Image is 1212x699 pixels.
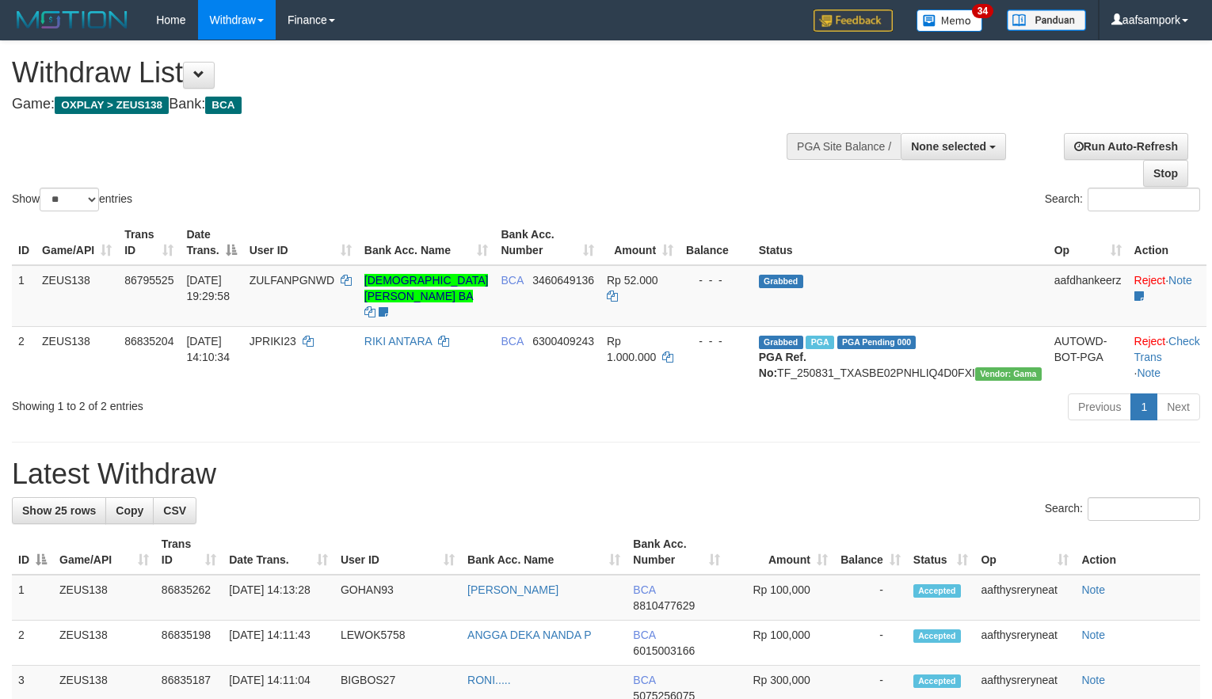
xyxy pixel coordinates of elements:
td: 86835262 [155,575,223,621]
label: Show entries [12,188,132,211]
span: BCA [633,629,655,641]
td: · · [1128,326,1206,387]
th: Op: activate to sort column ascending [1048,220,1128,265]
span: OXPLAY > ZEUS138 [55,97,169,114]
span: Show 25 rows [22,504,96,517]
a: Run Auto-Refresh [1064,133,1188,160]
th: Trans ID: activate to sort column ascending [118,220,180,265]
td: aafthysreryneat [974,575,1075,621]
th: Amount: activate to sort column ascending [726,530,834,575]
th: Action [1075,530,1200,575]
th: Op: activate to sort column ascending [974,530,1075,575]
input: Search: [1088,188,1200,211]
h1: Withdraw List [12,57,792,89]
th: Amount: activate to sort column ascending [600,220,680,265]
th: Game/API: activate to sort column ascending [53,530,155,575]
th: ID: activate to sort column descending [12,530,53,575]
td: aafthysreryneat [974,621,1075,666]
td: 86835198 [155,621,223,666]
span: Copy 8810477629 to clipboard [633,599,695,612]
td: ZEUS138 [36,326,118,387]
span: BCA [633,674,655,686]
span: Grabbed [759,336,803,349]
th: User ID: activate to sort column ascending [334,530,461,575]
th: Game/API: activate to sort column ascending [36,220,118,265]
th: Action [1128,220,1206,265]
a: Stop [1143,160,1188,187]
td: ZEUS138 [53,575,155,621]
td: LEWOK5758 [334,621,461,666]
th: Bank Acc. Name: activate to sort column ascending [461,530,627,575]
span: BCA [633,583,655,596]
span: Grabbed [759,275,803,288]
input: Search: [1088,497,1200,521]
span: Accepted [913,629,961,643]
a: Check Trans [1134,335,1200,363]
td: TF_250831_TXASBE02PNHLIQ4D0FXI [753,326,1048,387]
a: Note [1081,674,1105,686]
div: PGA Site Balance / [787,133,901,160]
th: Balance [680,220,753,265]
span: 86795525 [124,274,173,287]
span: 34 [972,4,993,18]
span: Copy [116,504,143,517]
a: Reject [1134,274,1166,287]
span: Rp 52.000 [607,274,658,287]
td: 2 [12,621,53,666]
th: Date Trans.: activate to sort column ascending [223,530,334,575]
a: Note [1137,367,1161,379]
span: Marked by aafnoeunsreypich [806,336,833,349]
select: Showentries [40,188,99,211]
label: Search: [1045,497,1200,521]
th: Bank Acc. Name: activate to sort column ascending [358,220,495,265]
a: CSV [153,497,196,524]
div: Showing 1 to 2 of 2 entries [12,392,494,414]
th: Status [753,220,1048,265]
td: 1 [12,575,53,621]
th: Bank Acc. Number: activate to sort column ascending [627,530,726,575]
span: Copy 6015003166 to clipboard [633,644,695,657]
a: Previous [1068,393,1131,420]
span: [DATE] 14:10:34 [186,335,230,363]
td: ZEUS138 [53,621,155,666]
span: Copy 3460649136 to clipboard [532,274,594,287]
span: Copy 6300409243 to clipboard [532,335,594,348]
a: [DEMOGRAPHIC_DATA][PERSON_NAME] BA [364,274,489,302]
div: - - - [686,272,746,288]
button: None selected [901,133,1006,160]
img: Feedback.jpg [814,9,893,32]
th: Trans ID: activate to sort column ascending [155,530,223,575]
td: [DATE] 14:11:43 [223,621,334,666]
td: ZEUS138 [36,265,118,327]
td: Rp 100,000 [726,575,834,621]
a: Note [1168,274,1192,287]
span: Vendor URL: https://trx31.1velocity.biz [975,367,1042,381]
a: [PERSON_NAME] [467,583,558,596]
span: JPRIKI23 [250,335,296,348]
div: - - - [686,333,746,349]
td: aafdhankeerz [1048,265,1128,327]
span: Rp 1.000.000 [607,335,656,363]
img: panduan.png [1007,9,1086,31]
th: ID [12,220,36,265]
th: Date Trans.: activate to sort column descending [180,220,242,265]
span: 86835204 [124,335,173,348]
span: None selected [911,140,986,153]
a: ANGGA DEKA NANDA P [467,629,591,641]
span: BCA [501,335,523,348]
th: Status: activate to sort column ascending [907,530,975,575]
td: - [834,621,907,666]
td: · [1128,265,1206,327]
a: RONI..... [467,674,510,686]
th: User ID: activate to sort column ascending [243,220,358,265]
b: PGA Ref. No: [759,351,806,379]
a: Note [1081,629,1105,641]
td: 2 [12,326,36,387]
img: MOTION_logo.png [12,8,132,32]
a: 1 [1130,393,1157,420]
a: Show 25 rows [12,497,106,524]
a: Copy [105,497,154,524]
a: RIKI ANTARA [364,335,432,348]
th: Bank Acc. Number: activate to sort column ascending [494,220,600,265]
span: BCA [501,274,523,287]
